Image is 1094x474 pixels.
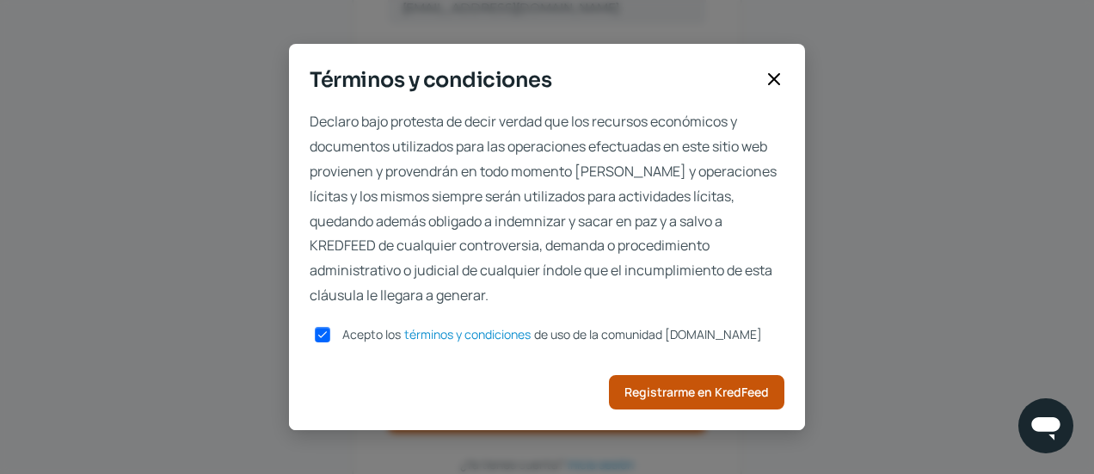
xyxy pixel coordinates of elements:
span: Registrarme en KredFeed [624,386,769,398]
img: chatIcon [1029,409,1063,443]
span: Acepto los [342,326,401,342]
button: Registrarme en KredFeed [609,375,784,409]
span: de uso de la comunidad [DOMAIN_NAME] [534,326,762,342]
span: Declaro bajo protesta de decir verdad que los recursos económicos y documentos utilizados para la... [310,109,784,307]
a: términos y condiciones [404,329,531,341]
span: Términos y condiciones [310,65,757,95]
